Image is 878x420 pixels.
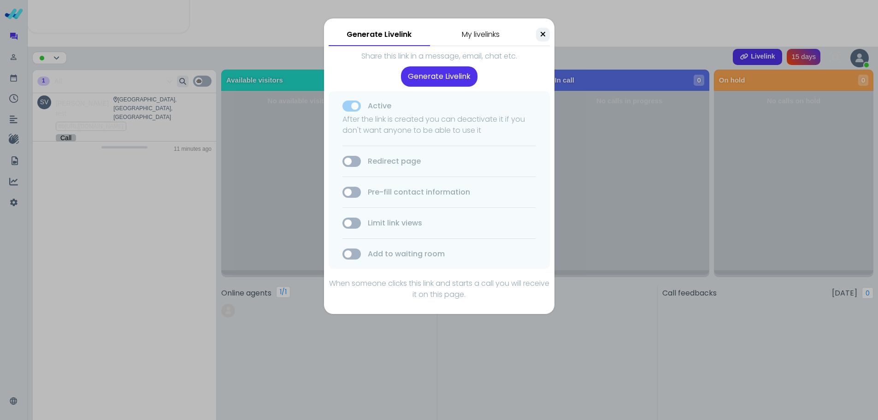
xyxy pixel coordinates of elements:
[368,156,421,167] div: Redirect page
[361,51,517,62] div: Share this link in a message, email, chat etc.
[329,23,430,46] div: Generate Livelink
[401,66,477,87] button: Generate Livelink
[430,23,531,46] div: My livelinks
[368,218,422,229] div: Limit link views
[368,248,445,260] div: Add to waiting room
[342,114,536,136] div: After the link is created you can deactivate it if you don't want anyone to be able to use it
[329,269,550,309] div: When someone clicks this link and starts a call you will receive it on this page.
[368,101,391,112] div: Active
[368,187,470,198] div: Pre-fill contact information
